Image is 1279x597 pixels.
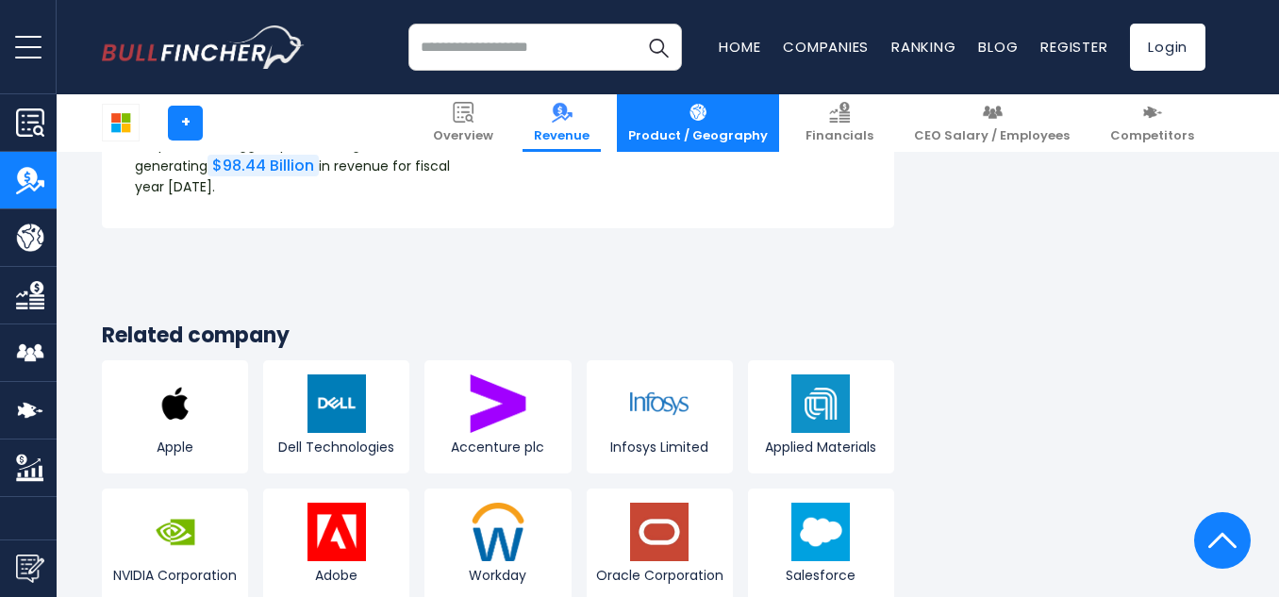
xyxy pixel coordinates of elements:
[794,94,885,152] a: Financials
[268,567,405,584] span: Adobe
[168,106,203,141] a: +
[307,374,366,433] img: DELL logo
[635,24,682,71] button: Search
[107,567,243,584] span: NVIDIA Corporation
[719,37,760,57] a: Home
[587,360,733,473] a: Infosys Limited
[107,439,243,456] span: Apple
[1099,94,1205,152] a: Competitors
[630,374,689,433] img: INFY logo
[429,567,566,584] span: Workday
[429,439,566,456] span: Accenture plc
[534,128,590,144] span: Revenue
[469,503,527,561] img: WDAY logo
[102,360,248,473] a: Apple
[783,37,869,57] a: Companies
[753,439,889,456] span: Applied Materials
[422,94,505,152] a: Overview
[102,323,894,350] h3: Related company
[628,128,768,144] span: Product / Geography
[268,439,405,456] span: Dell Technologies
[135,115,465,197] p: Server Products And Tools is Microsoft Corporation's biggest product segment, generating in reven...
[1110,128,1194,144] span: Competitors
[748,360,894,473] a: Applied Materials
[630,503,689,561] img: ORCL logo
[146,374,205,433] img: AAPL logo
[433,128,493,144] span: Overview
[102,25,305,69] a: Go to homepage
[307,503,366,561] img: ADBE logo
[753,567,889,584] span: Salesforce
[806,128,873,144] span: Financials
[1130,24,1205,71] a: Login
[102,25,305,69] img: bullfincher logo
[891,37,955,57] a: Ranking
[208,155,319,176] a: $98.44 Billion
[591,567,728,584] span: Oracle Corporation
[424,360,571,473] a: Accenture plc
[146,503,205,561] img: NVDA logo
[591,439,728,456] span: Infosys Limited
[469,374,527,433] img: ACN logo
[103,105,139,141] img: MSFT logo
[1040,37,1107,57] a: Register
[523,94,601,152] a: Revenue
[791,503,850,561] img: CRM logo
[263,360,409,473] a: Dell Technologies
[903,94,1081,152] a: CEO Salary / Employees
[978,37,1018,57] a: Blog
[914,128,1070,144] span: CEO Salary / Employees
[791,374,850,433] img: AMAT logo
[617,94,779,152] a: Product / Geography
